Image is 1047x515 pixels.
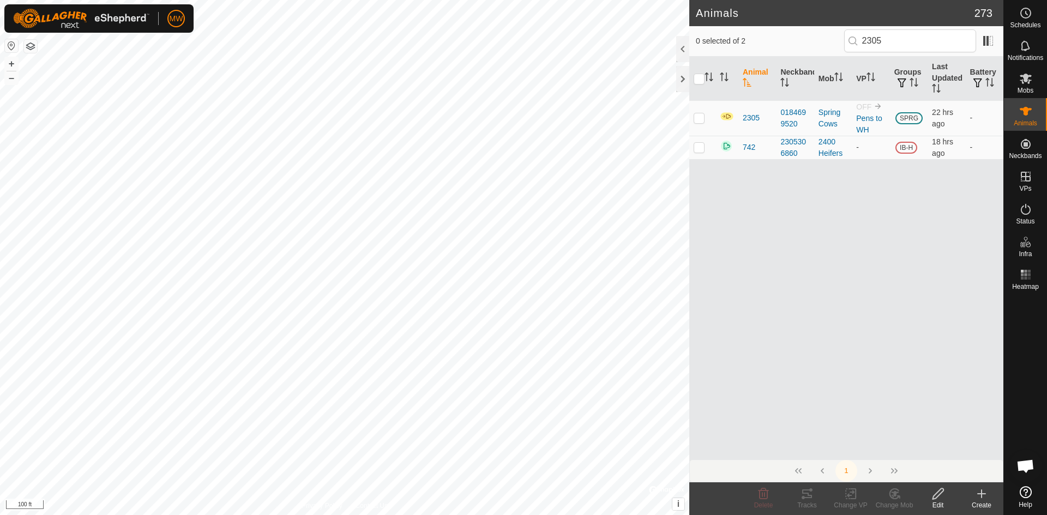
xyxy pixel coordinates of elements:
p-sorticon: Activate to sort [867,74,875,83]
th: Animal [738,57,776,101]
span: VPs [1019,185,1031,192]
th: Battery [966,57,1003,101]
img: to [874,102,882,111]
span: 742 [743,142,755,153]
span: 2305 [743,112,760,124]
span: IB-H [895,142,918,154]
button: 1 [835,460,857,482]
span: Animals [1014,120,1037,126]
td: - [966,100,1003,136]
span: Status [1016,218,1034,225]
p-sorticon: Activate to sort [834,74,843,83]
button: Reset Map [5,39,18,52]
a: Pens to WH [856,114,882,134]
span: Infra [1019,251,1032,257]
span: 30 Sept 2025, 5:33 pm [932,108,953,128]
span: 0 selected of 2 [696,35,844,47]
span: Notifications [1008,54,1043,61]
h2: Animals [696,7,974,20]
div: 2400 Heifers [819,136,847,159]
span: 30 Sept 2025, 9:43 pm [932,137,953,157]
div: Tracks [785,500,829,510]
span: Mobs [1018,87,1033,94]
p-sorticon: Activate to sort [910,80,918,88]
th: VP [852,57,889,101]
span: Delete [754,501,773,509]
app-display-virtual-paddock-transition: - [856,143,859,152]
a: Help [1004,482,1047,512]
span: Heatmap [1012,283,1039,290]
p-sorticon: Activate to sort [705,74,713,83]
span: i [677,499,679,508]
p-sorticon: Activate to sort [932,86,941,94]
a: Contact Us [356,501,388,511]
div: 0184699520 [780,107,809,130]
input: Search (S) [844,29,976,52]
button: + [5,57,18,70]
button: – [5,71,18,84]
th: Mob [814,57,852,101]
span: OFF [856,102,871,111]
div: Edit [916,500,960,510]
span: MW [170,13,183,25]
img: In Progress [720,112,734,121]
img: Gallagher Logo [13,9,149,28]
p-sorticon: Activate to sort [985,80,994,88]
a: Privacy Policy [302,501,342,511]
div: 2305306860 [780,136,809,159]
button: i [672,498,684,510]
th: Neckband [776,57,814,101]
div: Change Mob [872,500,916,510]
th: Groups [890,57,928,101]
p-sorticon: Activate to sort [780,80,789,88]
span: SPRG [895,112,923,124]
button: Map Layers [24,40,37,53]
img: returning on [720,140,733,153]
span: Schedules [1010,22,1040,28]
p-sorticon: Activate to sort [720,74,729,83]
div: Create [960,500,1003,510]
th: Last Updated [928,57,965,101]
div: Change VP [829,500,872,510]
div: Open chat [1009,450,1042,482]
td: - [966,136,1003,159]
p-sorticon: Activate to sort [743,80,751,88]
div: Spring Cows [819,107,847,130]
span: Neckbands [1009,153,1042,159]
span: Help [1019,501,1032,508]
span: 273 [974,5,992,21]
